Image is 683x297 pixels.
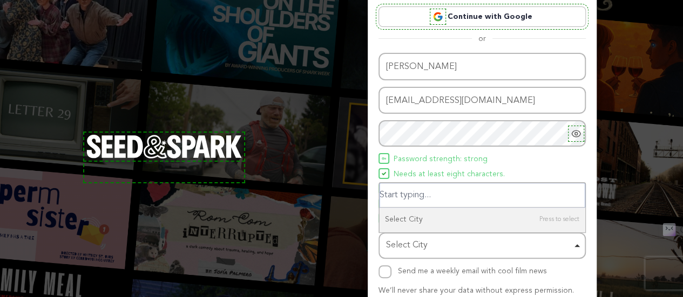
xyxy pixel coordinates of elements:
[380,183,585,208] input: Select City
[382,171,386,176] img: Seed&Spark Icon
[86,135,242,158] img: Seed&Spark Logo
[382,156,386,161] img: Seed&Spark Icon
[378,6,586,27] a: Continue with Google
[378,53,586,80] input: Name
[378,87,586,114] input: Email address
[394,168,505,181] span: Needs at least eight characters.
[432,11,443,22] img: Google logo
[571,128,581,139] a: Show password as plain text. Warning: this will display your password on the screen.
[398,267,547,275] label: Send me a weekly email with cool film news
[380,208,585,232] div: Select City
[86,135,242,180] a: Seed&Spark Homepage
[386,238,572,253] div: Select City
[394,153,488,166] span: Password strength: strong
[472,33,492,44] span: or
